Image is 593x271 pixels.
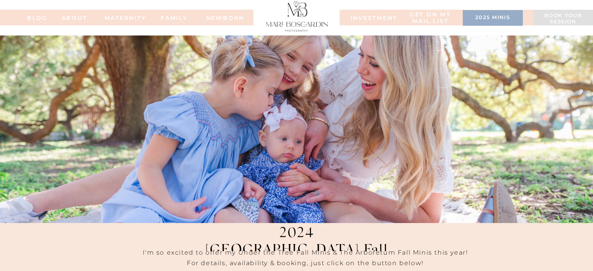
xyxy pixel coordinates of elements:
[22,15,53,20] a: BLOG
[159,15,190,20] a: FAMILy
[409,11,453,25] a: Get on my MAIL list
[467,14,519,22] a: 2025 minis
[53,15,96,20] a: ABOUT
[104,15,136,20] a: MATERNITY
[537,12,589,26] a: Book your session
[203,15,248,20] a: NEWBORN
[200,226,393,251] h1: 2024 [GEOGRAPHIC_DATA] Fall Minis
[350,15,389,20] a: INVESTMENT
